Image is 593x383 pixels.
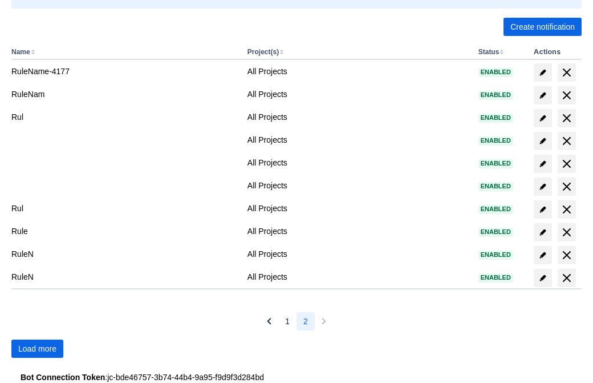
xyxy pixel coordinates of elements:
[560,203,574,216] span: delete
[478,183,513,190] span: Enabled
[247,248,469,260] div: All Projects
[478,69,513,75] span: Enabled
[538,114,547,123] span: edit
[478,115,513,121] span: Enabled
[296,312,315,330] button: Page 2
[11,271,238,283] div: RuleN
[538,159,547,168] span: edit
[11,48,30,56] button: Name
[260,312,333,330] nav: Pagination
[478,275,513,281] span: Enabled
[538,136,547,146] span: edit
[478,138,513,144] span: Enabled
[18,340,56,358] span: Load more
[11,203,238,214] div: Rul
[247,180,469,191] div: All Projects
[560,111,574,125] span: delete
[11,340,63,358] button: Load more
[11,66,238,77] div: RuleName-4177
[315,312,333,330] button: Next
[560,88,574,102] span: delete
[478,48,499,56] button: Status
[247,66,469,77] div: All Projects
[560,271,574,285] span: delete
[11,88,238,100] div: RuleNam
[529,45,582,60] th: Actions
[478,229,513,235] span: Enabled
[11,111,238,123] div: Rul
[478,252,513,258] span: Enabled
[11,225,238,237] div: Rule
[247,134,469,146] div: All Projects
[538,91,547,100] span: edit
[247,111,469,123] div: All Projects
[247,88,469,100] div: All Projects
[510,18,575,36] span: Create notification
[247,48,279,56] button: Project(s)
[260,312,278,330] button: Previous
[538,251,547,260] span: edit
[247,271,469,283] div: All Projects
[21,372,572,383] div: : jc-bde46757-3b74-44b4-9a95-f9d9f3d284bd
[538,182,547,191] span: edit
[538,205,547,214] span: edit
[278,312,296,330] button: Page 1
[11,248,238,260] div: RuleN
[538,68,547,77] span: edit
[538,228,547,237] span: edit
[560,248,574,262] span: delete
[560,180,574,193] span: delete
[478,206,513,212] span: Enabled
[538,273,547,283] span: edit
[560,66,574,79] span: delete
[478,160,513,167] span: Enabled
[303,312,308,330] span: 2
[478,92,513,98] span: Enabled
[247,203,469,214] div: All Projects
[285,312,290,330] span: 1
[560,157,574,171] span: delete
[21,373,105,382] strong: Bot Connection Token
[560,225,574,239] span: delete
[503,18,582,36] button: Create notification
[560,134,574,148] span: delete
[247,157,469,168] div: All Projects
[247,225,469,237] div: All Projects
